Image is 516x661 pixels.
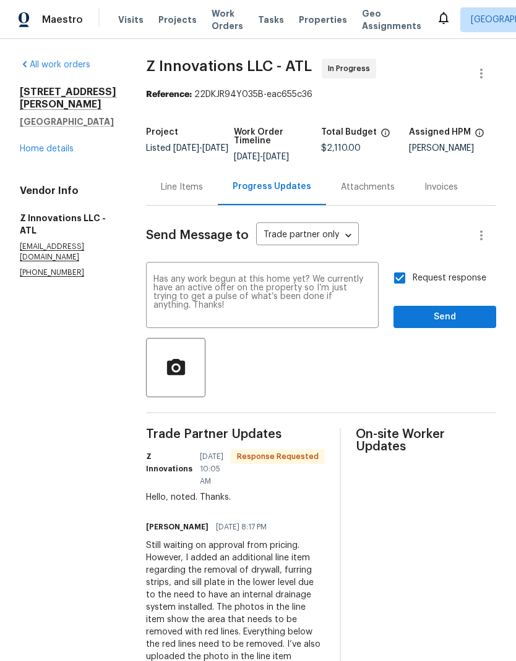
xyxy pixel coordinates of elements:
[161,181,203,193] div: Line Items
[409,144,497,153] div: [PERSON_NAME]
[158,14,197,26] span: Projects
[146,491,325,503] div: Hello, noted. Thanks.
[256,225,359,246] div: Trade partner only
[146,88,496,101] div: 22DKJR94Y035B-eac655c36
[20,212,116,237] h5: Z Innovations LLC - ATL
[321,128,377,137] h5: Total Budget
[20,145,74,153] a: Home details
[216,521,267,533] span: [DATE] 8:17 PM
[234,153,289,161] span: -
[328,62,375,75] span: In Progress
[20,185,116,197] h4: Vendor Info
[232,450,324,463] span: Response Requested
[146,521,209,533] h6: [PERSON_NAME]
[146,144,228,153] span: Listed
[341,181,395,193] div: Attachments
[409,128,471,137] h5: Assigned HPM
[212,7,243,32] span: Work Orders
[146,90,192,99] b: Reference:
[356,428,496,453] span: On-site Worker Updates
[200,450,223,487] span: [DATE] 10:05 AM
[321,144,361,153] span: $2,110.00
[234,128,322,145] h5: Work Order Timeline
[233,180,311,193] div: Progress Updates
[146,59,312,74] span: Z Innovations LLC - ATL
[202,144,228,153] span: [DATE]
[146,450,192,475] h6: Z Innovations
[475,128,484,144] span: The hpm assigned to this work order.
[42,14,83,26] span: Maestro
[263,153,289,161] span: [DATE]
[234,153,260,161] span: [DATE]
[299,14,347,26] span: Properties
[20,61,90,69] a: All work orders
[146,428,325,440] span: Trade Partner Updates
[173,144,228,153] span: -
[403,309,486,325] span: Send
[362,7,421,32] span: Geo Assignments
[118,14,144,26] span: Visits
[413,272,486,285] span: Request response
[153,275,371,318] textarea: Has any work begun at this home yet? We currently have an active offer on the property so I’m jus...
[381,128,390,144] span: The total cost of line items that have been proposed by Opendoor. This sum includes line items th...
[424,181,458,193] div: Invoices
[258,15,284,24] span: Tasks
[146,128,178,137] h5: Project
[393,306,496,329] button: Send
[146,229,249,242] span: Send Message to
[173,144,199,153] span: [DATE]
